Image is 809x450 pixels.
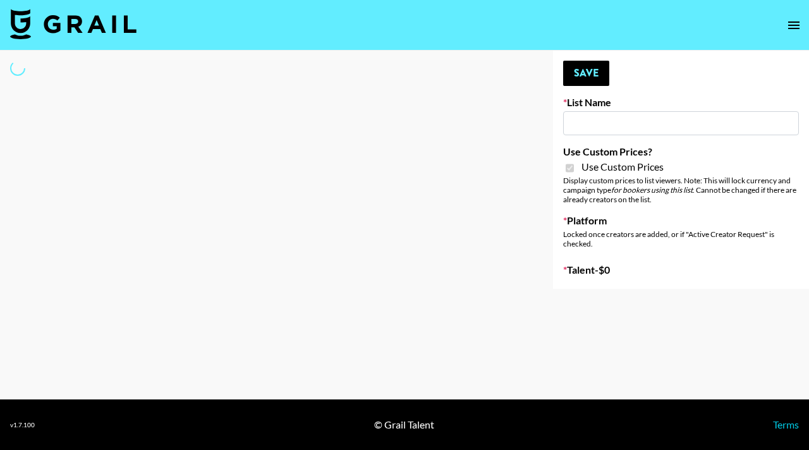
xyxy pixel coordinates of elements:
span: Use Custom Prices [581,161,664,173]
label: Use Custom Prices? [563,145,799,158]
button: open drawer [781,13,806,38]
div: Locked once creators are added, or if "Active Creator Request" is checked. [563,229,799,248]
em: for bookers using this list [611,185,693,195]
div: v 1.7.100 [10,421,35,429]
div: Display custom prices to list viewers. Note: This will lock currency and campaign type . Cannot b... [563,176,799,204]
label: Talent - $ 0 [563,264,799,276]
label: List Name [563,96,799,109]
label: Platform [563,214,799,227]
img: Grail Talent [10,9,137,39]
a: Terms [773,418,799,430]
div: © Grail Talent [374,418,434,431]
button: Save [563,61,609,86]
